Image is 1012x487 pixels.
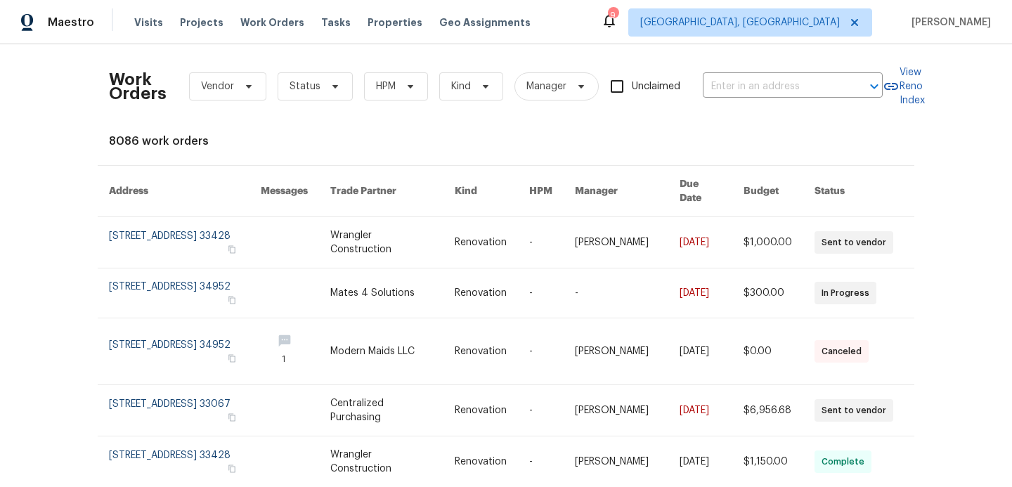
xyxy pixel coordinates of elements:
[319,268,443,318] td: Mates 4 Solutions
[249,166,319,217] th: Messages
[518,268,564,318] td: -
[906,15,991,30] span: [PERSON_NAME]
[226,294,238,306] button: Copy Address
[319,166,443,217] th: Trade Partner
[134,15,163,30] span: Visits
[240,15,304,30] span: Work Orders
[732,166,803,217] th: Budget
[226,462,238,475] button: Copy Address
[439,15,531,30] span: Geo Assignments
[668,166,732,217] th: Due Date
[803,166,914,217] th: Status
[518,217,564,268] td: -
[376,79,396,93] span: HPM
[518,166,564,217] th: HPM
[564,268,668,318] td: -
[864,77,884,96] button: Open
[526,79,566,93] span: Manager
[319,385,443,436] td: Centralized Purchasing
[564,217,668,268] td: [PERSON_NAME]
[608,8,618,22] div: 9
[443,318,518,385] td: Renovation
[201,79,234,93] span: Vendor
[518,385,564,436] td: -
[703,76,843,98] input: Enter in an address
[180,15,223,30] span: Projects
[518,318,564,385] td: -
[319,318,443,385] td: Modern Maids LLC
[564,318,668,385] td: [PERSON_NAME]
[564,385,668,436] td: [PERSON_NAME]
[443,268,518,318] td: Renovation
[226,243,238,256] button: Copy Address
[319,217,443,268] td: Wrangler Construction
[443,385,518,436] td: Renovation
[443,217,518,268] td: Renovation
[226,411,238,424] button: Copy Address
[451,79,471,93] span: Kind
[321,18,351,27] span: Tasks
[640,15,840,30] span: [GEOGRAPHIC_DATA], [GEOGRAPHIC_DATA]
[883,65,925,108] a: View Reno Index
[368,15,422,30] span: Properties
[226,352,238,365] button: Copy Address
[290,79,320,93] span: Status
[632,79,680,94] span: Unclaimed
[109,72,167,100] h2: Work Orders
[98,166,249,217] th: Address
[443,166,518,217] th: Kind
[564,166,668,217] th: Manager
[48,15,94,30] span: Maestro
[109,134,903,148] div: 8086 work orders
